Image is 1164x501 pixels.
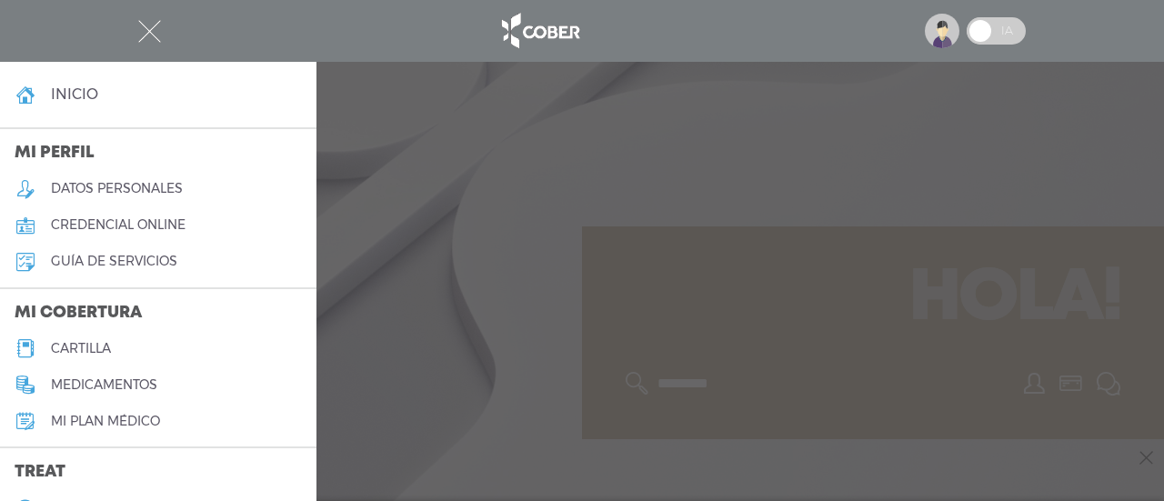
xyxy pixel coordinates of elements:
img: logo_cober_home-white.png [492,9,587,53]
h5: credencial online [51,217,186,233]
h5: cartilla [51,341,111,356]
img: profile-placeholder.svg [925,14,959,48]
h5: medicamentos [51,377,157,393]
h5: guía de servicios [51,254,177,269]
img: Cober_menu-close-white.svg [138,20,161,43]
h5: datos personales [51,181,183,196]
h5: Mi plan médico [51,414,160,429]
h4: inicio [51,85,98,103]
